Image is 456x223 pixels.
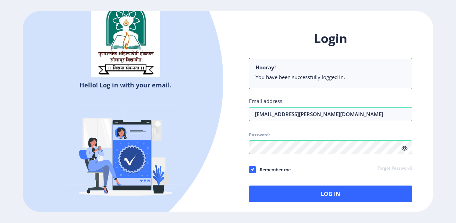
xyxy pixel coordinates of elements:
span: Remember me [256,165,291,174]
label: Email address: [249,97,284,104]
button: Log In [249,186,413,202]
b: Hooray! [256,64,276,71]
a: Forgot Password? [378,165,412,172]
input: Email address [249,107,413,121]
li: You have been successfully logged in. [256,74,406,80]
label: Password: [249,132,270,138]
h1: Login [249,30,413,47]
img: Verified-rafiki.svg [65,92,186,213]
